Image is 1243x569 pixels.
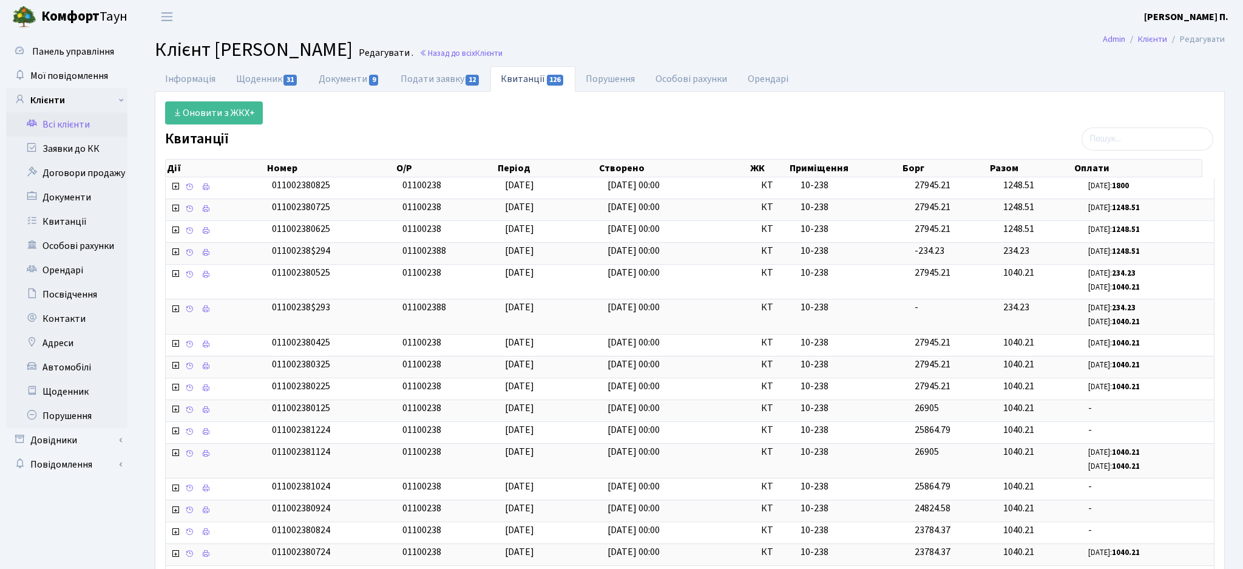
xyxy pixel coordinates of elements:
[801,179,905,193] span: 10-238
[761,401,791,415] span: КТ
[369,75,379,86] span: 9
[608,244,660,257] span: [DATE] 00:00
[266,160,395,177] th: Номер
[505,401,534,415] span: [DATE]
[272,266,330,279] span: 011002380525
[608,423,660,437] span: [DATE] 00:00
[547,75,564,86] span: 126
[272,401,330,415] span: 011002380125
[165,131,229,148] label: Квитанції
[801,358,905,372] span: 10-238
[1112,381,1140,392] b: 1040.21
[1088,316,1140,327] small: [DATE]:
[801,502,905,516] span: 10-238
[761,200,791,214] span: КТ
[272,502,330,515] span: 011002380924
[1003,200,1034,214] span: 1248.51
[915,222,950,236] span: 27945.21
[505,222,534,236] span: [DATE]
[761,301,791,315] span: КТ
[1112,282,1140,293] b: 1040.21
[901,160,989,177] th: Борг
[608,545,660,559] span: [DATE] 00:00
[402,358,441,371] span: 01100238
[1088,338,1140,349] small: [DATE]:
[272,301,330,314] span: 01100238$293
[915,358,950,371] span: 27945.21
[761,423,791,437] span: КТ
[915,301,918,314] span: -
[1003,423,1034,437] span: 1040.21
[6,452,127,477] a: Повідомлення
[915,523,950,537] span: 23784.37
[6,39,127,64] a: Панель управління
[749,160,788,177] th: ЖК
[12,5,36,29] img: logo.png
[30,69,108,83] span: Мої повідомлення
[1082,128,1213,151] input: Пошук...
[402,301,446,314] span: 011002388
[402,336,441,349] span: 01100238
[1088,547,1140,558] small: [DATE]:
[1003,179,1034,192] span: 1248.51
[1112,268,1136,279] b: 234.23
[1003,222,1034,236] span: 1248.51
[356,47,413,59] small: Редагувати .
[1088,447,1140,458] small: [DATE]:
[1112,202,1140,213] b: 1248.51
[761,266,791,280] span: КТ
[505,423,534,437] span: [DATE]
[575,66,645,92] a: Порушення
[165,101,263,124] a: Оновити з ЖКХ+
[6,112,127,137] a: Всі клієнти
[801,445,905,459] span: 10-238
[788,160,901,177] th: Приміщення
[1112,302,1136,313] b: 234.23
[1088,502,1209,516] span: -
[272,480,330,493] span: 011002381024
[505,244,534,257] span: [DATE]
[1003,266,1034,279] span: 1040.21
[801,222,905,236] span: 10-238
[608,301,660,314] span: [DATE] 00:00
[6,282,127,307] a: Посвідчення
[915,200,950,214] span: 27945.21
[608,380,660,393] span: [DATE] 00:00
[1088,401,1209,415] span: -
[272,445,330,458] span: 011002381124
[801,336,905,350] span: 10-238
[915,380,950,393] span: 27945.21
[1112,180,1129,191] b: 1800
[801,301,905,315] span: 10-238
[1088,224,1140,235] small: [DATE]:
[915,179,950,192] span: 27945.21
[1003,445,1034,458] span: 1040.21
[6,137,127,161] a: Заявки до КК
[761,545,791,559] span: КТ
[402,401,441,415] span: 01100238
[608,445,660,458] span: [DATE] 00:00
[1088,461,1140,472] small: [DATE]:
[402,266,441,279] span: 01100238
[1112,359,1140,370] b: 1040.21
[152,7,182,27] button: Переключити навігацію
[915,401,939,415] span: 26905
[761,445,791,459] span: КТ
[761,244,791,258] span: КТ
[496,160,598,177] th: Період
[608,222,660,236] span: [DATE] 00:00
[272,179,330,192] span: 011002380825
[6,307,127,331] a: Контакти
[1112,224,1140,235] b: 1248.51
[505,200,534,214] span: [DATE]
[801,523,905,537] span: 10-238
[6,64,127,88] a: Мої повідомлення
[761,336,791,350] span: КТ
[1003,401,1034,415] span: 1040.21
[6,185,127,210] a: Документи
[166,160,266,177] th: Дії
[402,380,441,393] span: 01100238
[1112,461,1140,472] b: 1040.21
[1088,302,1136,313] small: [DATE]:
[801,480,905,494] span: 10-238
